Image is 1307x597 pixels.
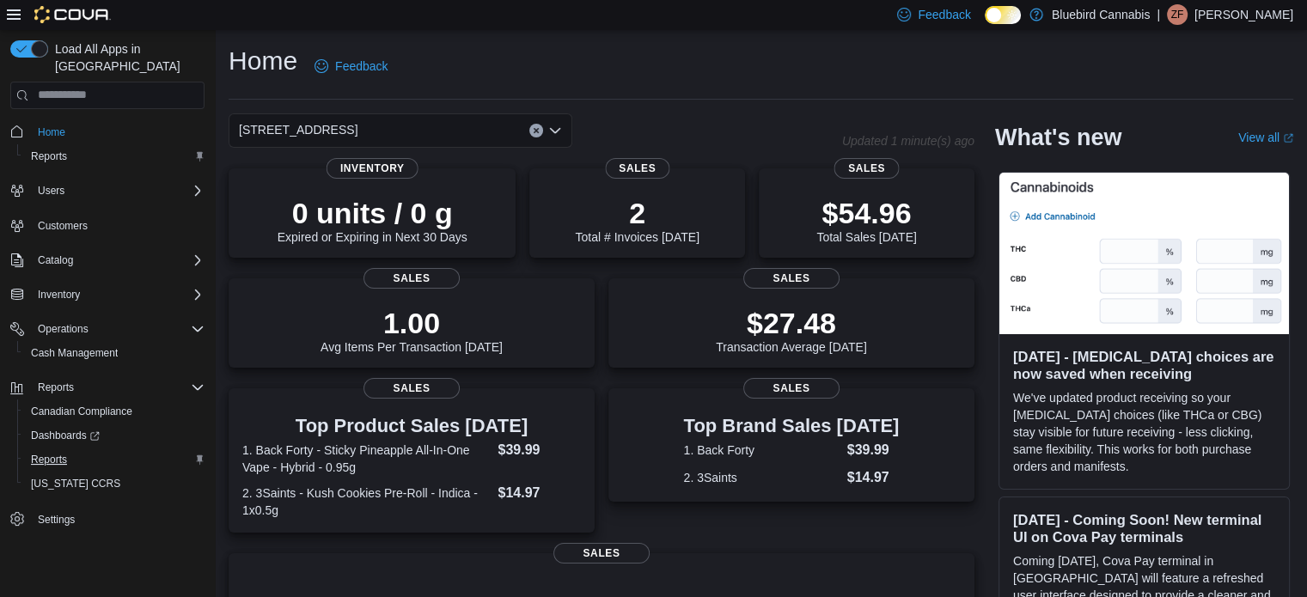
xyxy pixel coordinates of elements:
[684,469,840,486] dt: 2. 3Saints
[363,268,460,289] span: Sales
[31,477,120,490] span: [US_STATE] CCRS
[38,125,65,139] span: Home
[17,399,211,423] button: Canadian Compliance
[321,306,503,340] p: 1.00
[31,284,87,305] button: Inventory
[3,179,211,203] button: Users
[38,322,89,336] span: Operations
[743,378,840,399] span: Sales
[31,405,132,418] span: Canadian Compliance
[3,317,211,341] button: Operations
[24,425,205,446] span: Dashboards
[24,343,125,363] a: Cash Management
[363,378,460,399] span: Sales
[278,196,467,244] div: Expired or Expiring in Next 30 Days
[529,124,543,137] button: Clear input
[335,58,388,75] span: Feedback
[1013,511,1275,545] h3: [DATE] - Coming Soon! New terminal UI on Cova Pay terminals
[1013,348,1275,382] h3: [DATE] - [MEDICAL_DATA] choices are now saved when receiving
[1171,4,1184,25] span: ZF
[842,134,974,148] p: Updated 1 minute(s) ago
[31,509,82,530] a: Settings
[847,467,900,488] dd: $14.97
[31,250,205,271] span: Catalog
[834,158,899,179] span: Sales
[24,401,139,422] a: Canadian Compliance
[31,180,205,201] span: Users
[31,453,67,466] span: Reports
[995,124,1121,151] h2: What's new
[816,196,916,230] p: $54.96
[575,196,699,244] div: Total # Invoices [DATE]
[242,416,581,436] h3: Top Product Sales [DATE]
[31,284,205,305] span: Inventory
[716,306,867,354] div: Transaction Average [DATE]
[38,381,74,394] span: Reports
[24,401,205,422] span: Canadian Compliance
[1194,4,1293,25] p: [PERSON_NAME]
[24,425,107,446] a: Dashboards
[17,448,211,472] button: Reports
[1052,4,1150,25] p: Bluebird Cannabis
[553,543,650,563] span: Sales
[716,306,867,340] p: $27.48
[239,119,357,140] span: [STREET_ADDRESS]
[3,283,211,307] button: Inventory
[498,440,580,460] dd: $39.99
[605,158,669,179] span: Sales
[816,196,916,244] div: Total Sales [DATE]
[985,6,1021,24] input: Dark Mode
[548,124,562,137] button: Open list of options
[31,319,95,339] button: Operations
[3,506,211,531] button: Settings
[38,513,75,527] span: Settings
[34,6,111,23] img: Cova
[31,377,205,398] span: Reports
[743,268,840,289] span: Sales
[1157,4,1160,25] p: |
[575,196,699,230] p: 2
[31,121,205,143] span: Home
[31,319,205,339] span: Operations
[17,472,211,496] button: [US_STATE] CCRS
[24,473,205,494] span: Washington CCRS
[31,149,67,163] span: Reports
[24,343,205,363] span: Cash Management
[38,219,88,233] span: Customers
[684,416,900,436] h3: Top Brand Sales [DATE]
[498,483,580,503] dd: $14.97
[24,146,205,167] span: Reports
[3,213,211,238] button: Customers
[38,184,64,198] span: Users
[31,346,118,360] span: Cash Management
[1013,389,1275,475] p: We've updated product receiving so your [MEDICAL_DATA] choices (like THCa or CBG) stay visible fo...
[242,442,491,476] dt: 1. Back Forty - Sticky Pineapple All-In-One Vape - Hybrid - 0.95g
[31,122,72,143] a: Home
[38,253,73,267] span: Catalog
[31,180,71,201] button: Users
[31,377,81,398] button: Reports
[847,440,900,460] dd: $39.99
[242,484,491,519] dt: 2. 3Saints - Kush Cookies Pre-Roll - Indica - 1x0.5g
[321,306,503,354] div: Avg Items Per Transaction [DATE]
[48,40,205,75] span: Load All Apps in [GEOGRAPHIC_DATA]
[31,429,100,442] span: Dashboards
[17,144,211,168] button: Reports
[684,442,840,459] dt: 1. Back Forty
[24,449,205,470] span: Reports
[1167,4,1188,25] div: Zoie Fratarcangeli
[918,6,970,23] span: Feedback
[327,158,418,179] span: Inventory
[229,44,297,78] h1: Home
[3,119,211,144] button: Home
[24,146,74,167] a: Reports
[1238,131,1293,144] a: View allExternal link
[31,215,205,236] span: Customers
[17,423,211,448] a: Dashboards
[38,288,80,302] span: Inventory
[31,508,205,529] span: Settings
[985,24,986,25] span: Dark Mode
[31,216,95,236] a: Customers
[308,49,394,83] a: Feedback
[3,375,211,399] button: Reports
